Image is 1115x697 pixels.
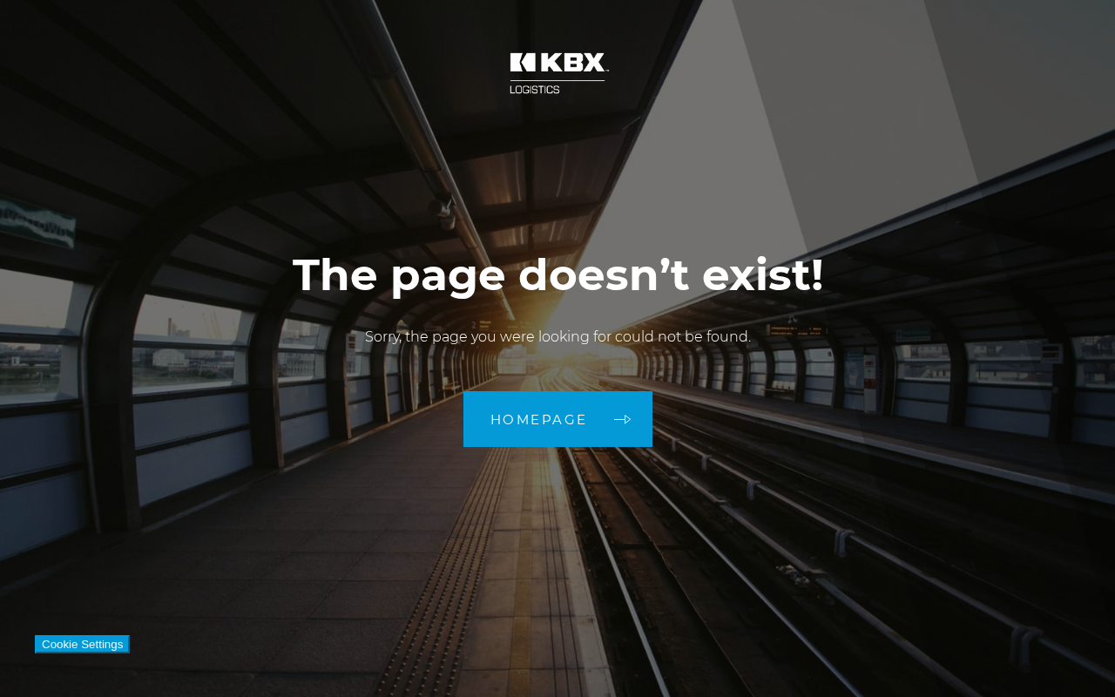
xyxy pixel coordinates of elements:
[293,250,823,301] h1: The page doesn’t exist!
[293,327,823,348] p: Sorry, the page you were looking for could not be found.
[35,635,130,653] button: Cookie Settings
[1028,613,1115,697] iframe: Chat Widget
[492,35,623,112] img: kbx logo
[463,391,652,447] a: Homepage arrow arrow
[490,413,588,426] span: Homepage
